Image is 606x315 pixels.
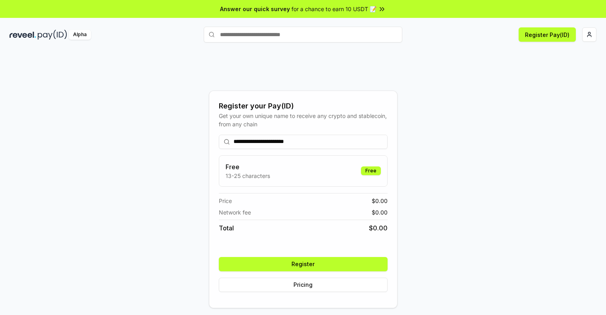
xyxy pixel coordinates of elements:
[219,278,388,292] button: Pricing
[219,112,388,128] div: Get your own unique name to receive any crypto and stablecoin, from any chain
[220,5,290,13] span: Answer our quick survey
[219,208,251,216] span: Network fee
[219,223,234,233] span: Total
[226,172,270,180] p: 13-25 characters
[219,100,388,112] div: Register your Pay(ID)
[361,166,381,175] div: Free
[291,5,376,13] span: for a chance to earn 10 USDT 📝
[69,30,91,40] div: Alpha
[219,257,388,271] button: Register
[372,208,388,216] span: $ 0.00
[10,30,36,40] img: reveel_dark
[219,197,232,205] span: Price
[369,223,388,233] span: $ 0.00
[519,27,576,42] button: Register Pay(ID)
[372,197,388,205] span: $ 0.00
[226,162,270,172] h3: Free
[38,30,67,40] img: pay_id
